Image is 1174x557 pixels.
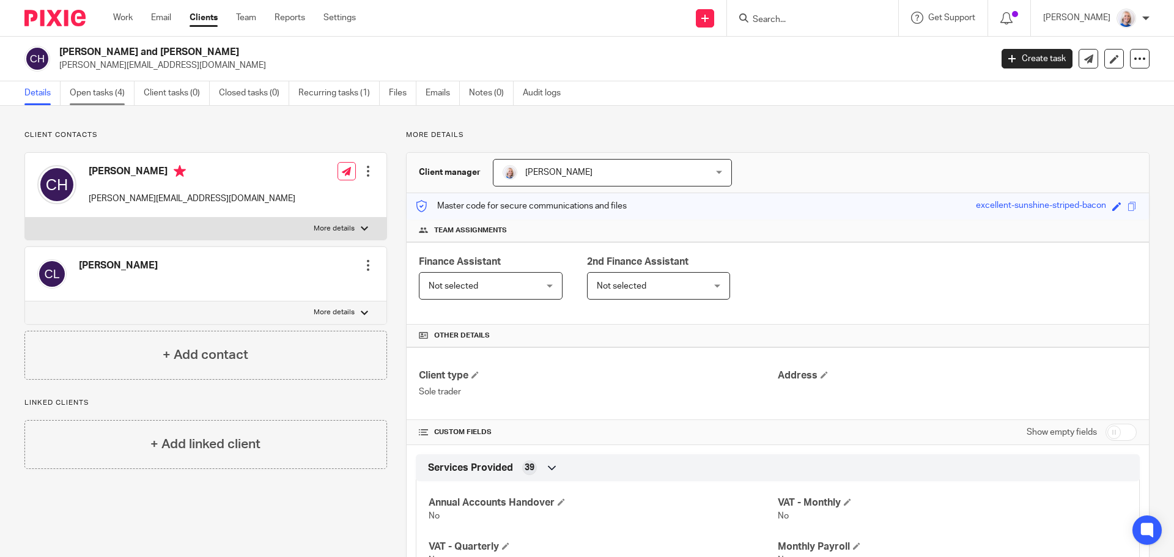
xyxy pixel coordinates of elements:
[469,81,514,105] a: Notes (0)
[24,398,387,408] p: Linked clients
[24,10,86,26] img: Pixie
[275,12,305,24] a: Reports
[597,282,646,290] span: Not selected
[323,12,356,24] a: Settings
[89,165,295,180] h4: [PERSON_NAME]
[419,257,501,267] span: Finance Assistant
[778,369,1137,382] h4: Address
[1043,12,1110,24] p: [PERSON_NAME]
[1002,49,1072,68] a: Create task
[419,386,778,398] p: Sole trader
[150,435,260,454] h4: + Add linked client
[24,130,387,140] p: Client contacts
[429,540,778,553] h4: VAT - Quarterly
[428,462,513,474] span: Services Provided
[59,46,799,59] h2: [PERSON_NAME] and [PERSON_NAME]
[219,81,289,105] a: Closed tasks (0)
[525,168,593,177] span: [PERSON_NAME]
[70,81,135,105] a: Open tasks (4)
[434,226,507,235] span: Team assignments
[778,540,1127,553] h4: Monthly Payroll
[525,462,534,474] span: 39
[37,165,76,204] img: svg%3E
[298,81,380,105] a: Recurring tasks (1)
[523,81,570,105] a: Audit logs
[314,224,355,234] p: More details
[503,165,517,180] img: Low%20Res%20-%20Your%20Support%20Team%20-5.jpg
[24,81,61,105] a: Details
[429,496,778,509] h4: Annual Accounts Handover
[778,512,789,520] span: No
[314,308,355,317] p: More details
[37,259,67,289] img: svg%3E
[426,81,460,105] a: Emails
[419,166,481,179] h3: Client manager
[587,257,689,267] span: 2nd Finance Assistant
[928,13,975,22] span: Get Support
[406,130,1150,140] p: More details
[236,12,256,24] a: Team
[174,165,186,177] i: Primary
[190,12,218,24] a: Clients
[151,12,171,24] a: Email
[429,512,440,520] span: No
[163,345,248,364] h4: + Add contact
[419,369,778,382] h4: Client type
[976,199,1106,213] div: excellent-sunshine-striped-bacon
[429,282,478,290] span: Not selected
[416,200,627,212] p: Master code for secure communications and files
[1117,9,1136,28] img: Low%20Res%20-%20Your%20Support%20Team%20-5.jpg
[1027,426,1097,438] label: Show empty fields
[751,15,862,26] input: Search
[778,496,1127,509] h4: VAT - Monthly
[419,427,778,437] h4: CUSTOM FIELDS
[389,81,416,105] a: Files
[59,59,983,72] p: [PERSON_NAME][EMAIL_ADDRESS][DOMAIN_NAME]
[79,259,158,272] h4: [PERSON_NAME]
[144,81,210,105] a: Client tasks (0)
[434,331,490,341] span: Other details
[89,193,295,205] p: [PERSON_NAME][EMAIL_ADDRESS][DOMAIN_NAME]
[113,12,133,24] a: Work
[24,46,50,72] img: svg%3E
